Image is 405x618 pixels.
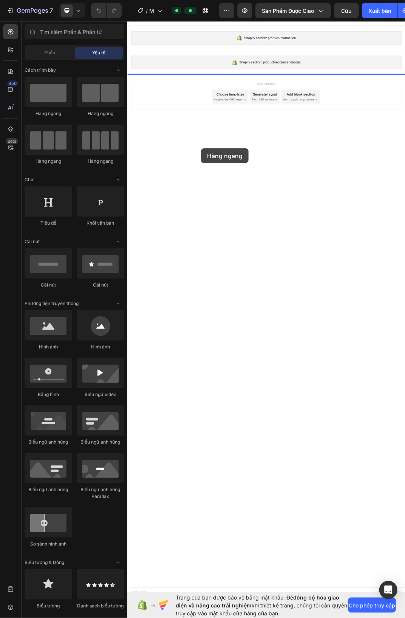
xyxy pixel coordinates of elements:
font: Xuất bản [368,8,391,14]
button: Sản phẩm được giao [255,3,331,18]
font: Biểu ngữ anh hùng Parallax [81,487,121,499]
font: Khối văn bản [87,220,114,226]
font: Sản phẩm được giao [262,8,314,14]
font: Mẫu sản phẩm gốc của Shopify [149,8,159,173]
button: Cho phép truy cập [348,598,396,613]
span: Mở [112,174,124,186]
font: Biểu tượng [37,603,60,609]
font: 7 [49,7,53,14]
span: Mở [112,556,124,569]
div: Mở Intercom Messenger [379,581,397,599]
font: Cứu [342,8,352,14]
font: 450 [9,81,17,86]
font: Cái nút [25,239,40,244]
font: Hình ảnh [91,344,110,350]
font: Chữ [25,177,34,182]
button: Xuất bản [362,3,397,18]
span: Mở [112,236,124,248]
font: Hàng ngang [88,111,113,116]
font: Phương tiện truyền thông [25,301,79,306]
font: Biểu ngữ video [85,391,116,397]
font: Cái nút [93,282,108,288]
font: Hàng ngang [88,158,113,164]
font: Phần [45,50,56,55]
font: Hình ảnh [39,344,58,350]
font: Cho phép truy cập [349,602,395,609]
font: Băng hình [38,391,59,397]
font: khi thiết kế trang, chúng tôi cần quyền truy cập vào mật khẩu cửa hàng của bạn. [176,602,347,616]
font: Cách trình bày [25,67,56,73]
span: Mở [112,64,124,76]
font: Hàng ngang [36,111,61,116]
font: Tiêu đề [40,220,56,226]
div: Hoàn tác/Làm lại [91,3,122,18]
button: Cứu [334,3,359,18]
font: Biểu tượng & Dòng [25,559,64,565]
font: Cái nút [41,282,56,288]
font: Biểu ngữ anh hùng [81,439,121,445]
font: Danh sách biểu tượng [77,603,124,609]
iframe: Khu vực thiết kế [127,16,405,597]
font: Beta [8,139,16,144]
button: 7 [3,3,56,18]
input: Tìm kiếm Phần & Phần tử [25,24,124,39]
font: Biểu ngữ anh hùng [29,439,68,445]
font: So sánh hình ảnh [30,541,66,547]
font: / [146,8,148,14]
span: Mở [112,297,124,310]
font: Hàng ngang [36,158,61,164]
font: Trang của bạn được bảo vệ bằng mật khẩu. Để [176,594,293,601]
font: đồng bộ hóa giao diện và nâng cao trải nghiệm [176,594,339,609]
font: Yếu tố [93,50,106,55]
font: Biểu ngữ anh hùng [29,487,68,492]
